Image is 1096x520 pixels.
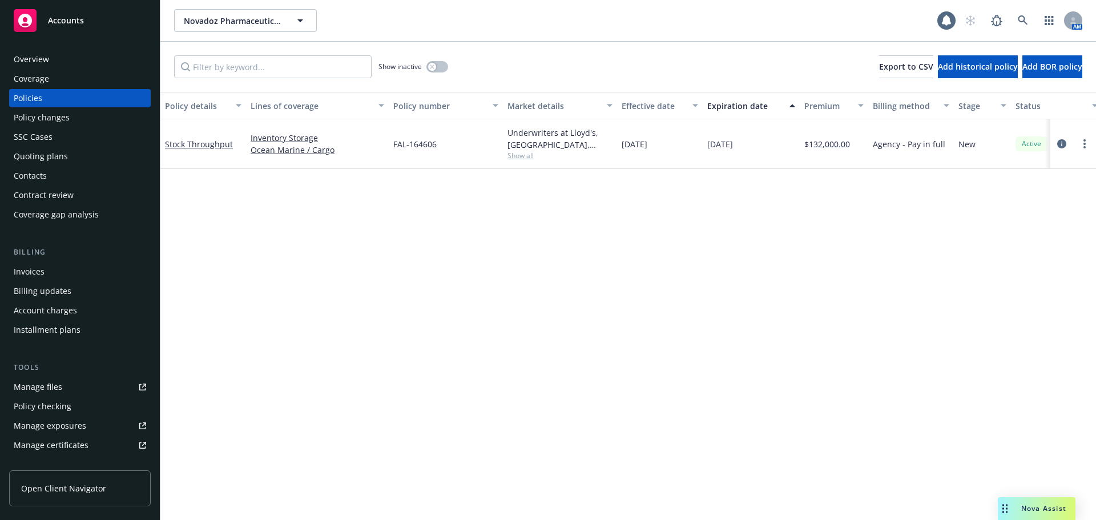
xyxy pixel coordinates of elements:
span: New [958,138,976,150]
div: Tools [9,362,151,373]
button: Export to CSV [879,55,933,78]
span: [DATE] [707,138,733,150]
div: Manage files [14,378,62,396]
span: Agency - Pay in full [873,138,945,150]
button: Add BOR policy [1022,55,1082,78]
a: Coverage [9,70,151,88]
div: Contract review [14,186,74,204]
button: Expiration date [703,92,800,119]
a: Coverage gap analysis [9,205,151,224]
div: Billing method [873,100,937,112]
span: Add BOR policy [1022,61,1082,72]
div: Underwriters at Lloyd's, [GEOGRAPHIC_DATA], [PERSON_NAME] of [GEOGRAPHIC_DATA], [PERSON_NAME] Cargo [507,127,613,151]
a: Search [1012,9,1034,32]
div: Coverage gap analysis [14,205,99,224]
a: Manage claims [9,455,151,474]
a: Accounts [9,5,151,37]
button: Novadoz Pharmaceuticals, Inc. [174,9,317,32]
button: Add historical policy [938,55,1018,78]
a: Inventory Storage [251,132,384,144]
span: [DATE] [622,138,647,150]
a: Installment plans [9,321,151,339]
button: Nova Assist [998,497,1075,520]
button: Market details [503,92,617,119]
span: Novadoz Pharmaceuticals, Inc. [184,15,283,27]
div: Policy number [393,100,486,112]
a: Quoting plans [9,147,151,166]
input: Filter by keyword... [174,55,372,78]
div: Overview [14,50,49,68]
button: Premium [800,92,868,119]
button: Policy details [160,92,246,119]
div: Manage claims [14,455,71,474]
a: Switch app [1038,9,1061,32]
a: Policy changes [9,108,151,127]
div: Installment plans [14,321,80,339]
a: Invoices [9,263,151,281]
span: Add historical policy [938,61,1018,72]
div: Billing [9,247,151,258]
a: Manage certificates [9,436,151,454]
div: Lines of coverage [251,100,372,112]
button: Lines of coverage [246,92,389,119]
a: SSC Cases [9,128,151,146]
div: Policy details [165,100,229,112]
div: Contacts [14,167,47,185]
div: Market details [507,100,600,112]
div: Coverage [14,70,49,88]
div: Account charges [14,301,77,320]
div: Billing updates [14,282,71,300]
a: Ocean Marine / Cargo [251,144,384,156]
a: Stock Throughput [165,139,233,150]
div: SSC Cases [14,128,53,146]
span: Nova Assist [1021,503,1066,513]
div: Manage certificates [14,436,88,454]
div: Expiration date [707,100,783,112]
span: FAL-164606 [393,138,437,150]
a: Manage exposures [9,417,151,435]
a: Report a Bug [985,9,1008,32]
div: Policy changes [14,108,70,127]
a: Account charges [9,301,151,320]
span: Accounts [48,16,84,25]
button: Policy number [389,92,503,119]
div: Drag to move [998,497,1012,520]
a: Policy checking [9,397,151,416]
div: Invoices [14,263,45,281]
div: Manage exposures [14,417,86,435]
div: Policies [14,89,42,107]
div: Policy checking [14,397,71,416]
a: Contract review [9,186,151,204]
div: Premium [804,100,851,112]
span: Open Client Navigator [21,482,106,494]
div: Stage [958,100,994,112]
div: Quoting plans [14,147,68,166]
a: Contacts [9,167,151,185]
div: Status [1016,100,1085,112]
a: Manage files [9,378,151,396]
a: Billing updates [9,282,151,300]
a: Policies [9,89,151,107]
button: Stage [954,92,1011,119]
div: Effective date [622,100,686,112]
button: Billing method [868,92,954,119]
span: Export to CSV [879,61,933,72]
button: Effective date [617,92,703,119]
a: circleInformation [1055,137,1069,151]
a: Start snowing [959,9,982,32]
a: Overview [9,50,151,68]
span: Show all [507,151,613,160]
span: $132,000.00 [804,138,850,150]
span: Show inactive [378,62,422,71]
span: Active [1020,139,1043,149]
a: more [1078,137,1091,151]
